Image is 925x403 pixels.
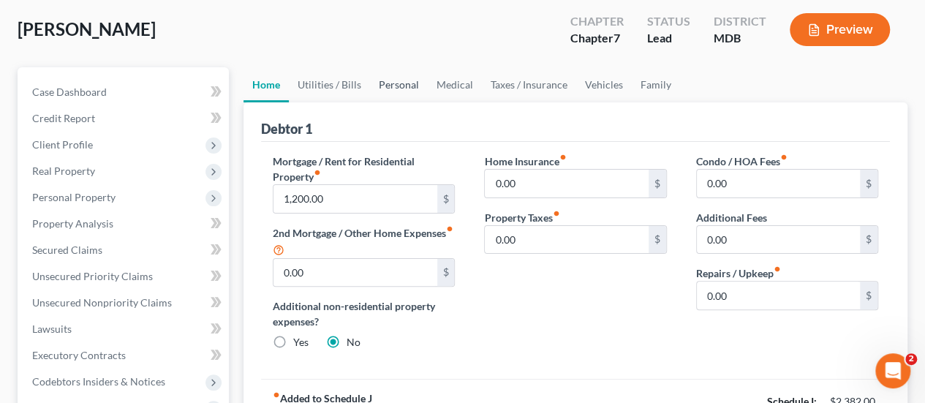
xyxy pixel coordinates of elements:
[774,265,781,273] i: fiber_manual_record
[32,349,126,361] span: Executory Contracts
[314,169,321,176] i: fiber_manual_record
[273,154,455,184] label: Mortgage / Rent for Residential Property
[32,217,113,230] span: Property Analysis
[289,67,370,102] a: Utilities / Bills
[696,265,781,281] label: Repairs / Upkeep
[273,259,437,287] input: --
[243,67,289,102] a: Home
[437,259,455,287] div: $
[32,138,93,151] span: Client Profile
[20,211,229,237] a: Property Analysis
[860,226,877,254] div: $
[32,323,72,335] span: Lawsuits
[32,270,153,282] span: Unsecured Priority Claims
[482,67,576,102] a: Taxes / Insurance
[261,120,312,138] div: Debtor 1
[905,353,917,365] span: 2
[647,13,690,30] div: Status
[552,210,559,217] i: fiber_manual_record
[632,67,680,102] a: Family
[32,165,95,177] span: Real Property
[875,353,910,388] iframe: Intercom live chat
[570,30,624,47] div: Chapter
[293,335,309,350] label: Yes
[576,67,632,102] a: Vehicles
[20,263,229,290] a: Unsecured Priority Claims
[437,185,455,213] div: $
[696,210,767,225] label: Additional Fees
[347,335,360,350] label: No
[20,342,229,369] a: Executory Contracts
[32,244,102,256] span: Secured Claims
[20,79,229,105] a: Case Dashboard
[484,154,566,169] label: Home Insurance
[446,225,453,233] i: fiber_manual_record
[32,112,95,124] span: Credit Report
[273,185,437,213] input: --
[697,226,860,254] input: --
[570,13,624,30] div: Chapter
[32,191,116,203] span: Personal Property
[273,298,455,329] label: Additional non-residential property expenses?
[20,316,229,342] a: Lawsuits
[428,67,482,102] a: Medical
[273,391,280,399] i: fiber_manual_record
[697,170,860,197] input: --
[32,86,107,98] span: Case Dashboard
[649,170,666,197] div: $
[559,154,566,161] i: fiber_manual_record
[649,226,666,254] div: $
[32,296,172,309] span: Unsecured Nonpriority Claims
[714,30,766,47] div: MDB
[697,282,860,309] input: --
[647,30,690,47] div: Lead
[860,170,877,197] div: $
[18,18,156,39] span: [PERSON_NAME]
[613,31,620,45] span: 7
[860,282,877,309] div: $
[780,154,788,161] i: fiber_manual_record
[790,13,890,46] button: Preview
[20,105,229,132] a: Credit Report
[273,225,455,258] label: 2nd Mortgage / Other Home Expenses
[696,154,788,169] label: Condo / HOA Fees
[485,226,648,254] input: --
[484,210,559,225] label: Property Taxes
[20,290,229,316] a: Unsecured Nonpriority Claims
[485,170,648,197] input: --
[20,237,229,263] a: Secured Claims
[370,67,428,102] a: Personal
[32,375,165,388] span: Codebtors Insiders & Notices
[714,13,766,30] div: District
